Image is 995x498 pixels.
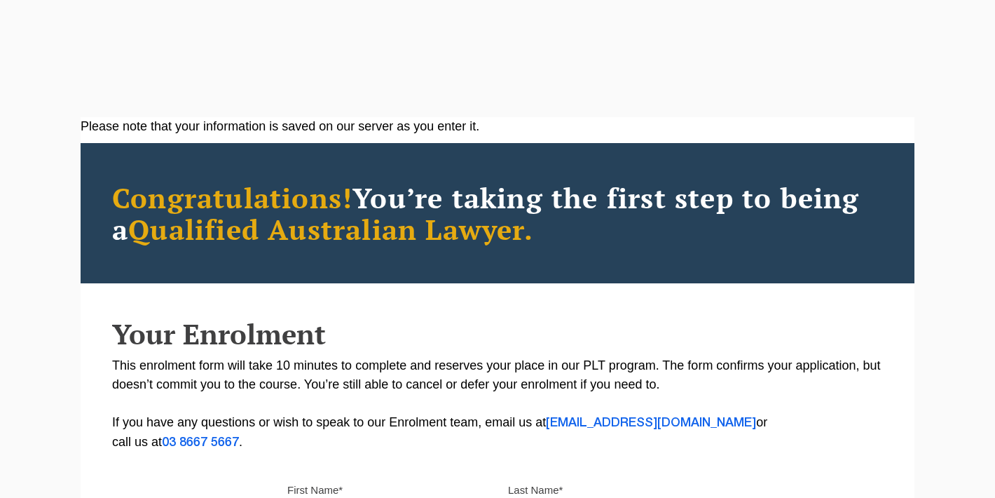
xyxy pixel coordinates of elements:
h2: Your Enrolment [112,318,883,349]
label: Last Name* [508,483,563,497]
a: 03 8667 5667 [162,437,239,448]
span: Congratulations! [112,179,352,216]
label: First Name* [287,483,343,497]
div: Please note that your information is saved on our server as you enter it. [81,117,914,136]
p: This enrolment form will take 10 minutes to complete and reserves your place in our PLT program. ... [112,356,883,452]
span: Qualified Australian Lawyer. [128,210,533,248]
a: [EMAIL_ADDRESS][DOMAIN_NAME] [546,417,756,429]
h2: You’re taking the first step to being a [112,182,883,245]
